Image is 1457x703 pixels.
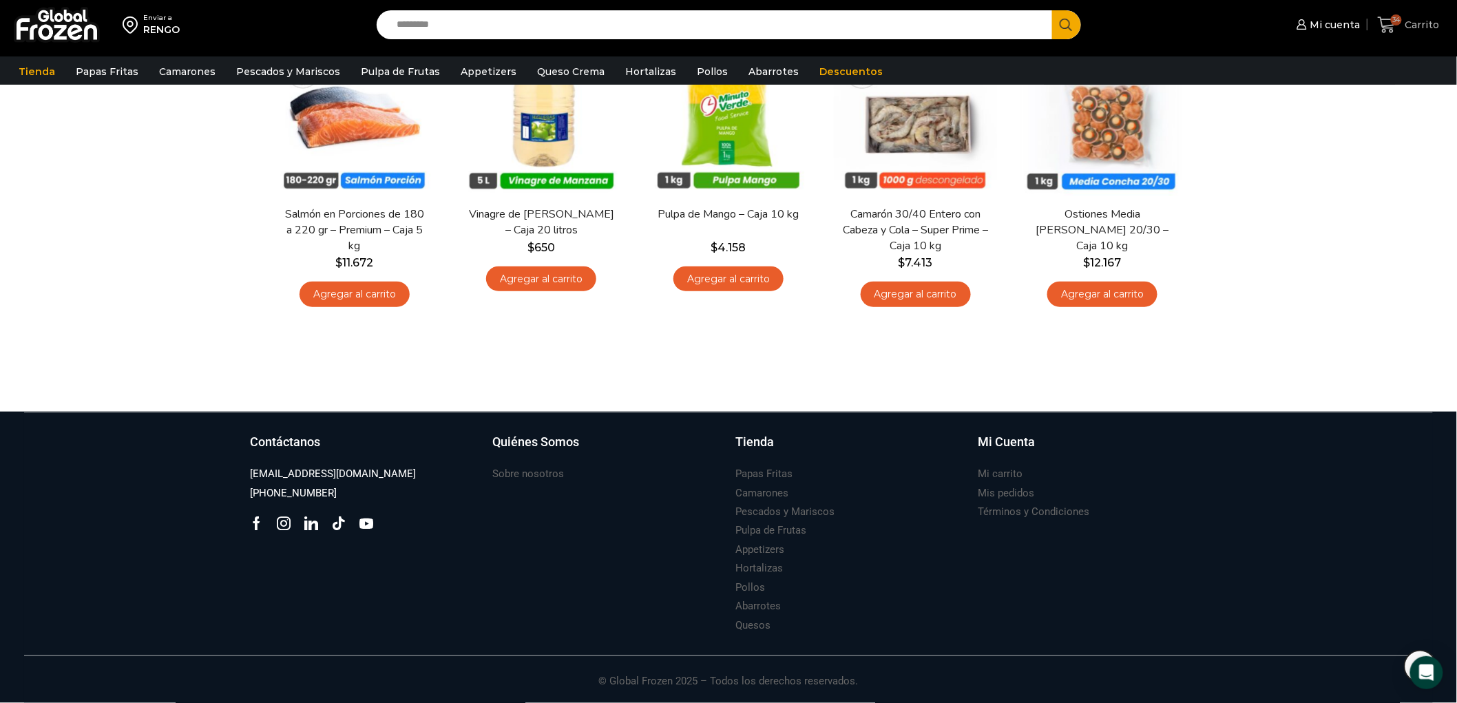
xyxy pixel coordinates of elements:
[486,266,596,292] a: Agregar al carrito: “Vinagre de Manzana Higueras - Caja 20 litros”
[281,207,428,255] a: Salmón en Porciones de 180 a 220 gr – Premium – Caja 5 kg
[493,433,722,465] a: Quiénes Somos
[250,433,320,451] h3: Contáctanos
[978,486,1035,501] h3: Mis pedidos
[735,599,781,613] h3: Abarrotes
[978,433,1208,465] a: Mi Cuenta
[527,241,534,254] span: $
[250,484,337,503] a: [PHONE_NUMBER]
[354,59,447,85] a: Pulpa de Frutas
[978,433,1036,451] h3: Mi Cuenta
[243,656,1214,689] p: © Global Frozen 2025 – Todos los derechos reservados.
[493,465,565,483] a: Sobre nosotros
[1084,256,1091,269] span: $
[742,59,806,85] a: Abarrotes
[711,241,746,254] bdi: 4.158
[735,578,765,597] a: Pollos
[735,486,788,501] h3: Camarones
[264,25,445,315] div: 1 / 7
[735,505,835,519] h3: Pescados y Mariscos
[899,256,933,269] bdi: 7.413
[978,467,1023,481] h3: Mi carrito
[735,467,793,481] h3: Papas Fritas
[143,13,180,23] div: Enviar a
[454,59,523,85] a: Appetizers
[1402,18,1440,32] span: Carrito
[493,467,565,481] h3: Sobre nosotros
[735,559,783,578] a: Hortalizas
[735,561,783,576] h3: Hortalizas
[1084,256,1122,269] bdi: 12.167
[735,433,965,465] a: Tienda
[978,505,1090,519] h3: Términos y Condiciones
[735,580,765,595] h3: Pollos
[735,541,784,559] a: Appetizers
[1047,282,1157,307] a: Agregar al carrito: “Ostiones Media Concha Peruano 20/30 - Caja 10 kg”
[1307,18,1361,32] span: Mi cuenta
[493,433,580,451] h3: Quiénes Somos
[229,59,347,85] a: Pescados y Mariscos
[735,433,774,451] h3: Tienda
[530,59,611,85] a: Queso Crema
[655,207,802,222] a: Pulpa de Mango – Caja 10 kg
[12,59,62,85] a: Tienda
[1374,9,1443,41] a: 34 Carrito
[1052,10,1081,39] button: Search button
[978,503,1090,521] a: Términos y Condiciones
[690,59,735,85] a: Pollos
[143,23,180,36] div: RENGO
[300,282,410,307] a: Agregar al carrito: “Salmón en Porciones de 180 a 220 gr - Premium - Caja 5 kg”
[638,25,819,300] div: 3 / 7
[735,618,771,633] h3: Quesos
[250,465,416,483] a: [EMAIL_ADDRESS][DOMAIN_NAME]
[1012,25,1193,315] div: 5 / 7
[1029,207,1176,255] a: Ostiones Media [PERSON_NAME] 20/30 – Caja 10 kg
[978,465,1023,483] a: Mi carrito
[813,59,890,85] a: Descuentos
[673,266,784,292] a: Agregar al carrito: “Pulpa de Mango - Caja 10 kg”
[452,25,632,300] div: 2 / 7
[735,465,793,483] a: Papas Fritas
[527,241,555,254] bdi: 650
[735,484,788,503] a: Camarones
[335,256,342,269] span: $
[250,433,479,465] a: Contáctanos
[861,282,971,307] a: Agregar al carrito: “Camarón 30/40 Entero con Cabeza y Cola - Super Prime - Caja 10 kg”
[735,616,771,635] a: Quesos
[735,597,781,616] a: Abarrotes
[618,59,683,85] a: Hortalizas
[123,13,143,36] img: address-field-icon.svg
[735,543,784,557] h3: Appetizers
[69,59,145,85] a: Papas Fritas
[468,207,615,238] a: Vinagre de [PERSON_NAME] – Caja 20 litros
[1391,14,1402,25] span: 34
[250,467,416,481] h3: [EMAIL_ADDRESS][DOMAIN_NAME]
[1199,25,1380,300] div: 6 / 7
[711,241,717,254] span: $
[735,523,806,538] h3: Pulpa de Frutas
[842,207,989,255] a: Camarón 30/40 Entero con Cabeza y Cola – Super Prime – Caja 10 kg
[735,521,806,540] a: Pulpa de Frutas
[735,503,835,521] a: Pescados y Mariscos
[826,25,1006,315] div: 4 / 7
[152,59,222,85] a: Camarones
[1410,656,1443,689] div: Open Intercom Messenger
[250,486,337,501] h3: [PHONE_NUMBER]
[1293,11,1361,39] a: Mi cuenta
[978,484,1035,503] a: Mis pedidos
[899,256,905,269] span: $
[335,256,373,269] bdi: 11.672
